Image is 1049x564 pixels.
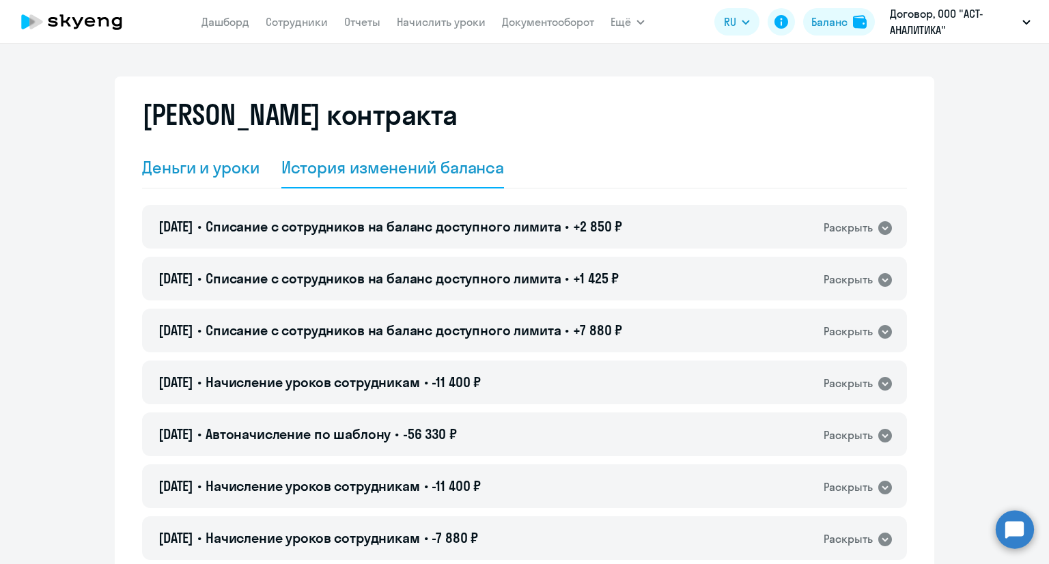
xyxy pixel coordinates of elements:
[824,531,873,548] div: Раскрыть
[158,425,193,442] span: [DATE]
[573,270,619,287] span: +1 425 ₽
[432,477,481,494] span: -11 400 ₽
[197,425,201,442] span: •
[142,156,260,178] div: Деньги и уроки
[197,477,201,494] span: •
[158,270,193,287] span: [DATE]
[890,5,1017,38] p: Договор, ООО "АСТ-АНАЛИТИКА"
[281,156,505,178] div: История изменений баланса
[803,8,875,36] button: Балансbalance
[824,271,873,288] div: Раскрыть
[724,14,736,30] span: RU
[197,373,201,391] span: •
[158,529,193,546] span: [DATE]
[142,98,458,131] h2: [PERSON_NAME] контракта
[611,14,631,30] span: Ещё
[197,218,201,235] span: •
[158,477,193,494] span: [DATE]
[206,218,561,235] span: Списание с сотрудников на баланс доступного лимита
[158,373,193,391] span: [DATE]
[397,15,486,29] a: Начислить уроки
[824,427,873,444] div: Раскрыть
[573,218,622,235] span: +2 850 ₽
[824,375,873,392] div: Раскрыть
[424,373,428,391] span: •
[565,270,569,287] span: •
[197,270,201,287] span: •
[424,477,428,494] span: •
[424,529,428,546] span: •
[206,322,561,339] span: Списание с сотрудников на баланс доступного лимита
[611,8,645,36] button: Ещё
[573,322,622,339] span: +7 880 ₽
[565,218,569,235] span: •
[197,322,201,339] span: •
[824,219,873,236] div: Раскрыть
[432,373,481,391] span: -11 400 ₽
[395,425,399,442] span: •
[266,15,328,29] a: Сотрудники
[502,15,594,29] a: Документооборот
[206,477,420,494] span: Начисление уроков сотрудникам
[824,479,873,496] div: Раскрыть
[824,323,873,340] div: Раскрыть
[201,15,249,29] a: Дашборд
[206,529,420,546] span: Начисление уроков сотрудникам
[158,322,193,339] span: [DATE]
[811,14,848,30] div: Баланс
[714,8,759,36] button: RU
[403,425,457,442] span: -56 330 ₽
[344,15,380,29] a: Отчеты
[206,425,391,442] span: Автоначисление по шаблону
[197,529,201,546] span: •
[853,15,867,29] img: balance
[565,322,569,339] span: •
[883,5,1037,38] button: Договор, ООО "АСТ-АНАЛИТИКА"
[206,373,420,391] span: Начисление уроков сотрудникам
[206,270,561,287] span: Списание с сотрудников на баланс доступного лимита
[158,218,193,235] span: [DATE]
[432,529,478,546] span: -7 880 ₽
